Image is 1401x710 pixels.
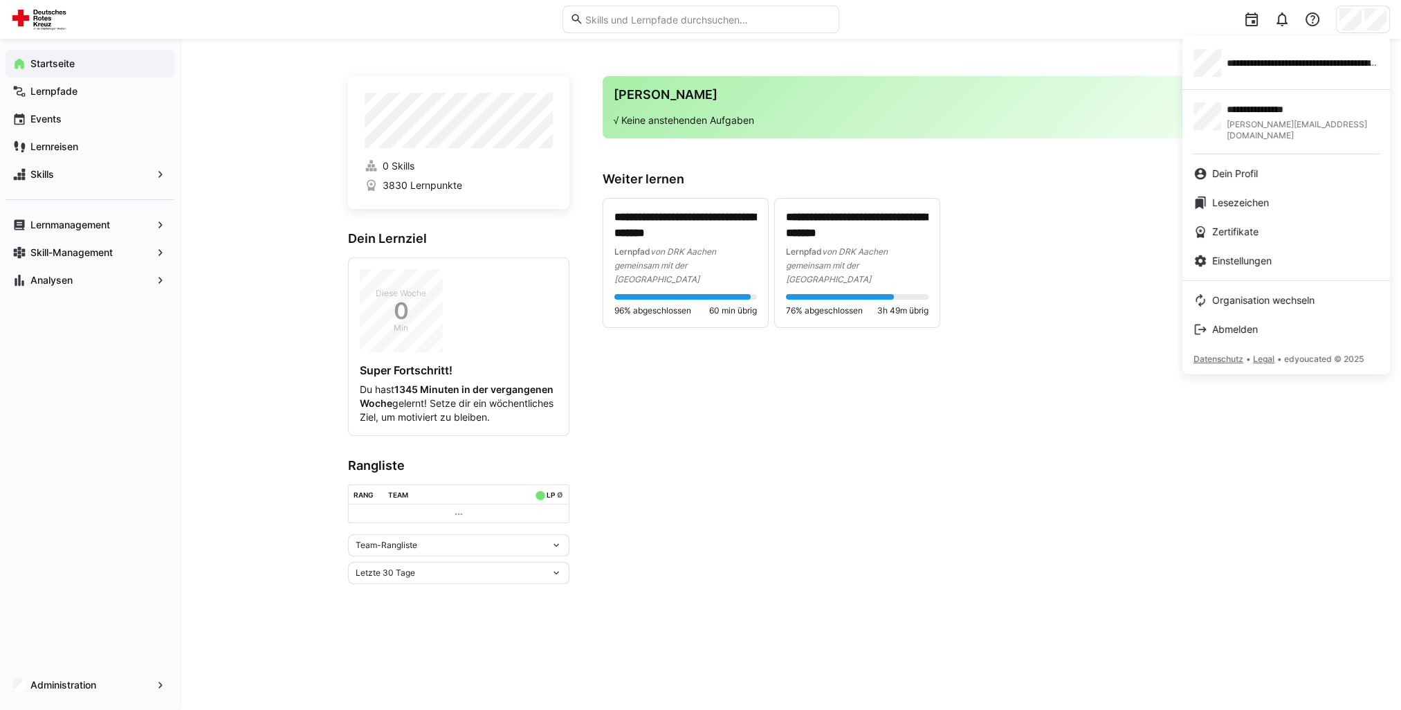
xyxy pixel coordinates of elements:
[1212,196,1269,210] span: Lesezeichen
[1253,354,1274,364] span: Legal
[1212,322,1258,336] span: Abmelden
[1284,354,1364,364] span: edyoucated © 2025
[1212,225,1258,239] span: Zertifikate
[1227,119,1379,141] span: [PERSON_NAME][EMAIL_ADDRESS][DOMAIN_NAME]
[1246,354,1250,364] span: •
[1212,254,1272,268] span: Einstellungen
[1212,293,1315,307] span: Organisation wechseln
[1212,167,1258,181] span: Dein Profil
[1277,354,1281,364] span: •
[1193,354,1243,364] span: Datenschutz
